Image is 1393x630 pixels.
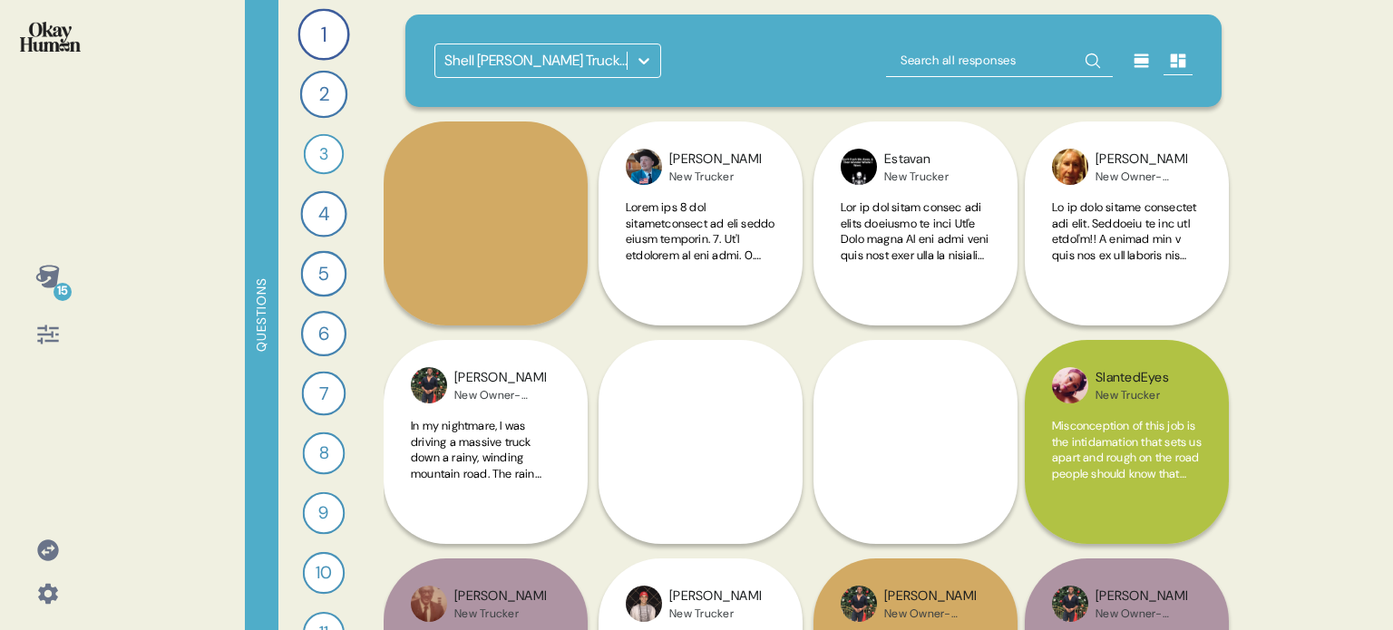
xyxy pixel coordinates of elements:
div: 3 [304,134,344,174]
img: profilepic_6419625861420333.jpg [841,149,877,185]
div: New Owner-Operator [1096,170,1187,184]
img: profilepic_9711243272284004.jpg [411,367,447,403]
div: New Trucker [454,606,546,621]
div: [PERSON_NAME] [454,586,546,606]
input: Search all responses [886,44,1113,77]
div: New Trucker [669,606,761,621]
div: [PERSON_NAME] [669,586,761,606]
div: New Owner-Operator [454,388,546,402]
div: 8 [303,432,346,475]
div: 9 [303,492,346,535]
div: New Trucker [884,170,949,184]
div: 6 [301,311,346,356]
img: profilepic_6580702128709085.jpg [411,586,447,622]
img: profilepic_6371446516225301.jpg [1052,367,1088,403]
div: 4 [300,190,346,237]
img: okayhuman.3b1b6348.png [20,22,81,52]
div: [PERSON_NAME] [884,586,976,606]
img: profilepic_9711243272284004.jpg [1052,586,1088,622]
div: 7 [302,372,346,416]
img: profilepic_6745147788841355.jpg [1052,149,1088,185]
div: New Trucker [1096,388,1169,402]
div: New Owner-Operator [1096,606,1187,621]
div: [PERSON_NAME] [454,368,546,388]
div: Shell [PERSON_NAME] Truckers Research [444,50,628,72]
img: profilepic_6607632739316811.jpg [626,586,662,622]
div: New Owner-Operator [884,606,976,621]
div: 2 [300,71,348,119]
div: [PERSON_NAME] [669,150,761,170]
img: profilepic_9711243272284004.jpg [841,586,877,622]
div: 1 [297,8,349,60]
div: New Trucker [669,170,761,184]
div: 10 [303,552,345,594]
div: SlantedEyes [1096,368,1169,388]
div: 15 [54,283,72,301]
div: 5 [301,251,347,297]
div: [PERSON_NAME] [1096,586,1187,606]
div: Estavan [884,150,949,170]
div: [PERSON_NAME] [1096,150,1187,170]
img: profilepic_6149036291871425.jpg [626,149,662,185]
